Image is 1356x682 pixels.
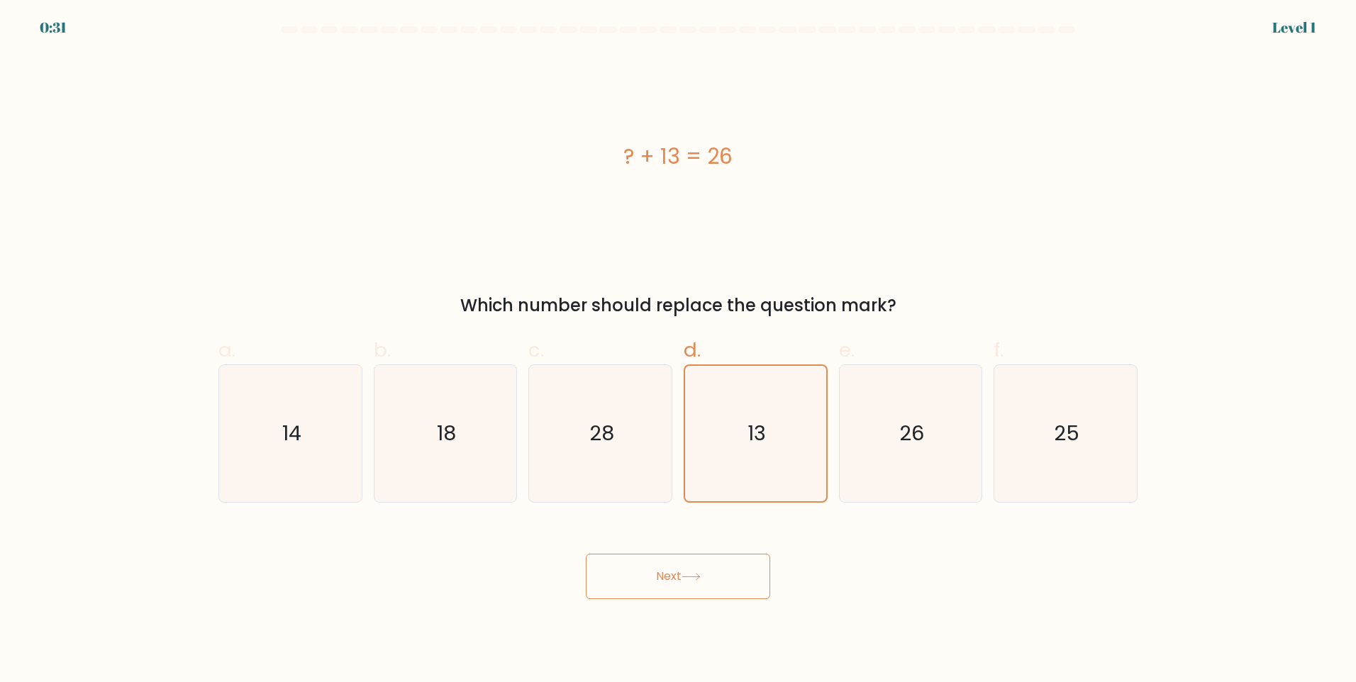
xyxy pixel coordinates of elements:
span: a. [218,336,235,364]
text: 28 [589,419,614,447]
span: f. [994,336,1004,364]
div: Level 1 [1272,17,1316,38]
text: 18 [437,419,456,447]
div: Which number should replace the question mark? [227,293,1129,318]
text: 26 [899,419,924,447]
text: 14 [282,419,301,447]
div: ? + 13 = 26 [218,140,1138,172]
text: 13 [748,419,766,447]
div: 0:31 [40,17,67,38]
text: 25 [1055,419,1080,447]
span: e. [839,336,855,364]
button: Next [586,554,770,599]
span: c. [528,336,544,364]
span: b. [374,336,391,364]
span: d. [684,336,701,364]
